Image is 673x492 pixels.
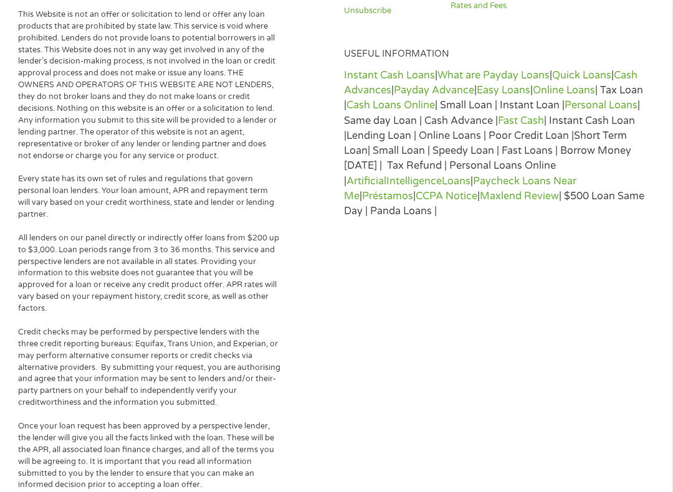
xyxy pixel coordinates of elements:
[346,176,386,188] a: Artificial
[498,115,544,128] a: Fast Cash
[437,70,550,82] a: What are Payday Loans
[533,85,595,97] a: Online Loans
[552,70,611,82] a: Quick Loans
[344,69,647,220] p: | | | | | | | Tax Loan | | Small Loan | Instant Loan | | Same day Loan | Cash Advance | | Instant...
[362,191,413,203] a: Préstamos
[344,6,435,17] a: Unsubscribe
[346,100,435,112] a: Cash Loans Online
[394,85,474,97] a: Payday Advance
[18,9,280,163] p: This Website is not an offer or solicitation to lend or offer any loan products that are prohibit...
[477,85,530,97] a: Easy Loans
[451,1,542,12] a: Rates and Fees
[416,191,477,203] a: CCPA Notice
[442,176,470,188] a: Loans
[18,327,280,409] p: Credit checks may be performed by perspective lenders with the three credit reporting bureaus: Eq...
[18,174,280,221] p: Every state has its own set of rules and regulations that govern personal loan lenders. Your loan...
[565,100,637,112] a: Personal Loans
[18,233,280,315] p: All lenders on our panel directly or indirectly offer loans from $200 up to $3,000. Loan periods ...
[344,49,647,61] h4: Useful Information
[386,176,442,188] a: Intelligence
[344,70,637,97] a: Cash Advances
[18,421,280,491] p: Once your loan request has been approved by a perspective lender, the lender will give you all th...
[480,191,559,203] a: Maxlend Review
[344,70,435,82] a: Instant Cash Loans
